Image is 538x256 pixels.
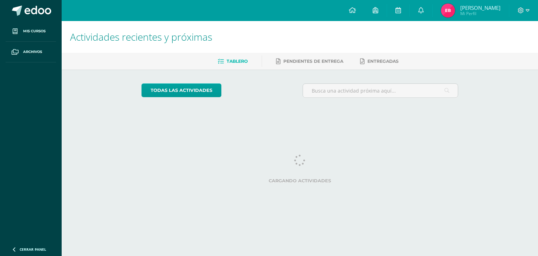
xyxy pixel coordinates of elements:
span: Entregadas [367,59,399,64]
a: Archivos [6,42,56,62]
input: Busca una actividad próxima aquí... [303,84,458,97]
span: [PERSON_NAME] [460,4,501,11]
img: 94bf75ea2e09b9ef851cf4077758348d.png [441,4,455,18]
span: Actividades recientes y próximas [70,30,212,43]
a: Tablero [218,56,248,67]
a: Mis cursos [6,21,56,42]
span: Cerrar panel [20,247,46,252]
span: Mis cursos [23,28,46,34]
a: todas las Actividades [142,83,221,97]
span: Archivos [23,49,42,55]
span: Pendientes de entrega [283,59,343,64]
span: Tablero [227,59,248,64]
span: Mi Perfil [460,11,501,16]
a: Pendientes de entrega [276,56,343,67]
a: Entregadas [360,56,399,67]
label: Cargando actividades [142,178,458,183]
